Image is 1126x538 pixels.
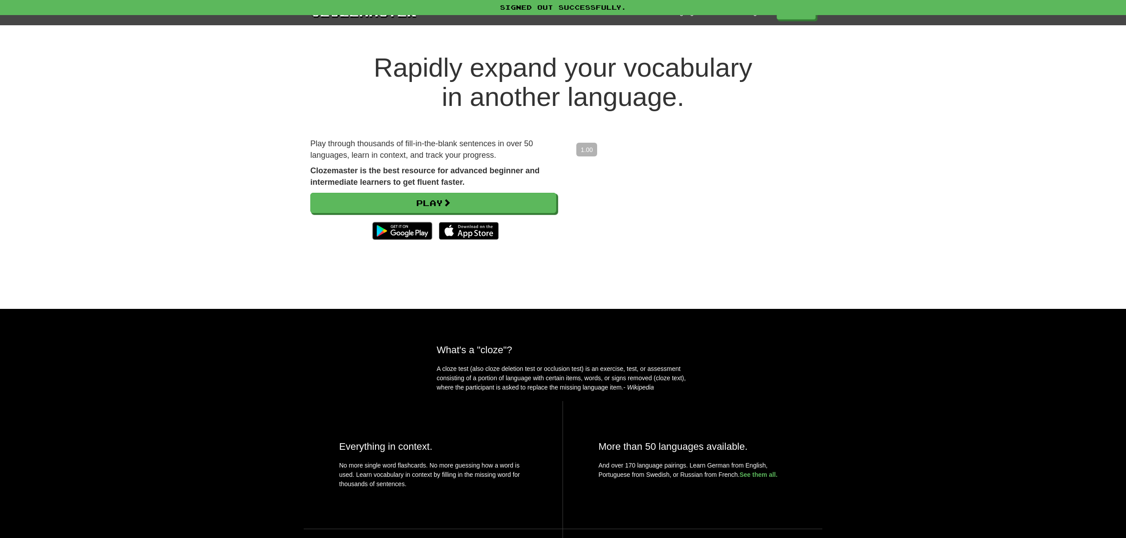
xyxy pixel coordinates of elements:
h2: More than 50 languages available. [598,441,787,452]
p: No more single word flashcards. No more guessing how a word is used. Learn vocabulary in context ... [339,461,527,493]
h2: What's a "cloze"? [437,344,689,355]
h2: Everything in context. [339,441,527,452]
a: Play [310,193,556,213]
img: Download_on_the_App_Store_Badge_US-UK_135x40-25178aeef6eb6b83b96f5f2d004eda3bffbb37122de64afbaef7... [439,222,499,240]
p: A cloze test (also cloze deletion test or occlusion test) is an exercise, test, or assessment con... [437,364,689,392]
p: And over 170 language pairings. Learn German from English, Portuguese from Swedish, or Russian fr... [598,461,787,480]
p: Play through thousands of fill-in-the-blank sentences in over 50 languages, learn in context, and... [310,138,556,161]
em: - Wikipedia [623,384,654,391]
strong: Clozemaster is the best resource for advanced beginner and intermediate learners to get fluent fa... [310,166,540,187]
img: Get it on Google Play [368,218,437,244]
a: See them all. [739,471,778,478]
